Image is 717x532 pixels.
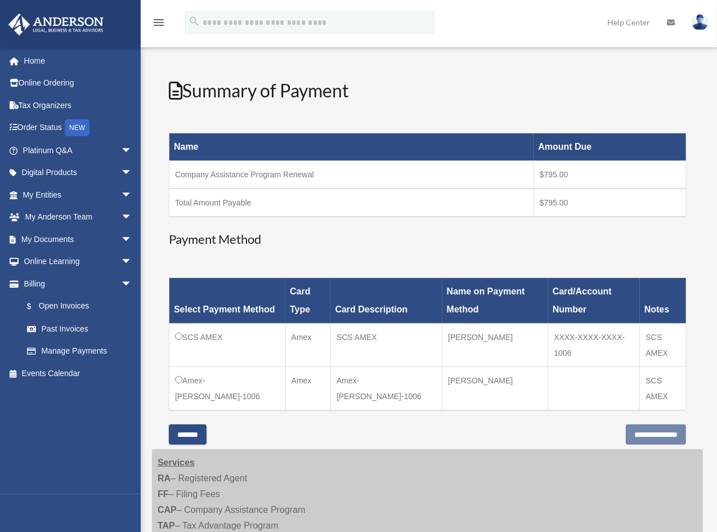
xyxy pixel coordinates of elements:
[169,324,286,367] td: SCS AMEX
[169,278,286,324] th: Select Payment Method
[692,14,709,30] img: User Pic
[285,278,330,324] th: Card Type
[158,473,171,483] strong: RA
[158,521,175,530] strong: TAP
[331,278,442,324] th: Card Description
[8,162,149,184] a: Digital Productsarrow_drop_down
[169,78,686,104] h2: Summary of Payment
[548,324,640,367] td: XXXX-XXXX-XXXX-1006
[8,50,149,72] a: Home
[8,94,149,117] a: Tax Organizers
[8,139,149,162] a: Platinum Q&Aarrow_drop_down
[8,272,144,295] a: Billingarrow_drop_down
[8,184,149,206] a: My Entitiesarrow_drop_down
[121,228,144,251] span: arrow_drop_down
[640,367,686,411] td: SCS AMEX
[8,251,149,273] a: Online Learningarrow_drop_down
[640,324,686,367] td: SCS AMEX
[534,133,685,161] th: Amount Due
[158,458,195,467] strong: Services
[152,20,165,29] a: menu
[33,299,39,314] span: $
[169,189,534,217] td: Total Amount Payable
[442,324,548,367] td: [PERSON_NAME]
[121,251,144,274] span: arrow_drop_down
[158,489,169,499] strong: FF
[534,161,685,189] td: $795.00
[16,340,144,363] a: Manage Payments
[169,231,686,248] h3: Payment Method
[169,161,534,189] td: Company Assistance Program Renewal
[442,278,548,324] th: Name on Payment Method
[8,117,149,140] a: Order StatusNEW
[121,206,144,229] span: arrow_drop_down
[548,278,640,324] th: Card/Account Number
[121,162,144,185] span: arrow_drop_down
[8,72,149,95] a: Online Ordering
[5,14,107,35] img: Anderson Advisors Platinum Portal
[16,318,144,340] a: Past Invoices
[158,505,177,515] strong: CAP
[188,15,200,28] i: search
[534,189,685,217] td: $795.00
[8,362,149,385] a: Events Calendar
[442,367,548,411] td: [PERSON_NAME]
[121,272,144,296] span: arrow_drop_down
[331,324,442,367] td: SCS AMEX
[169,133,534,161] th: Name
[8,228,149,251] a: My Documentsarrow_drop_down
[285,367,330,411] td: Amex
[65,119,89,136] div: NEW
[121,139,144,162] span: arrow_drop_down
[169,367,286,411] td: Amex-[PERSON_NAME]-1006
[121,184,144,207] span: arrow_drop_down
[640,278,686,324] th: Notes
[16,295,138,318] a: $Open Invoices
[8,206,149,229] a: My Anderson Teamarrow_drop_down
[331,367,442,411] td: Amex-[PERSON_NAME]-1006
[285,324,330,367] td: Amex
[152,16,165,29] i: menu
